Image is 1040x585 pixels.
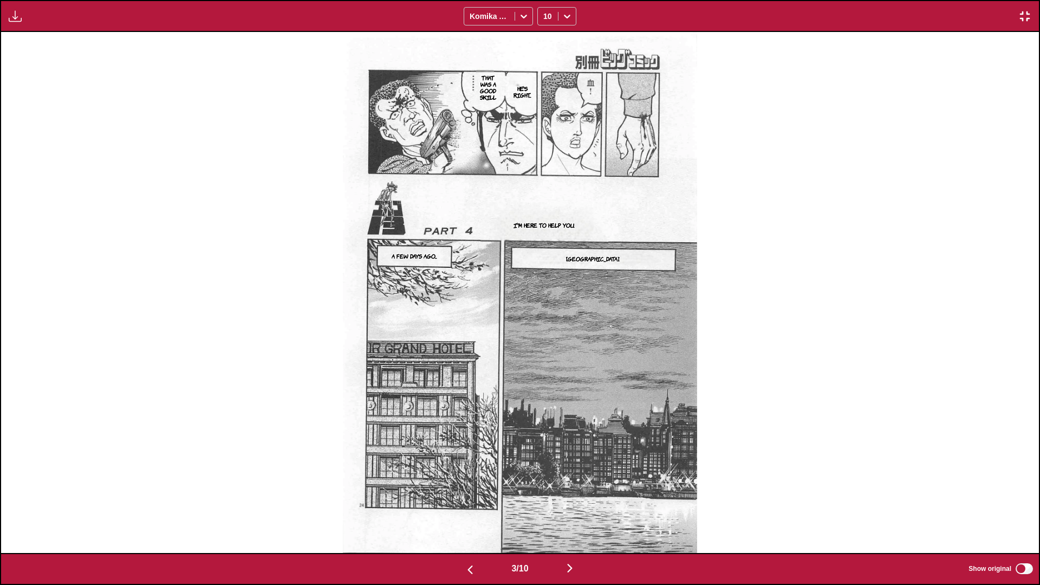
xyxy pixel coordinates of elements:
[343,32,697,553] img: Manga Panel
[564,253,622,264] p: [GEOGRAPHIC_DATA].
[968,565,1011,573] span: Show original
[509,83,536,100] p: He's right...
[474,72,503,102] p: That was a good skill
[464,563,477,576] img: Previous page
[511,564,528,574] span: 3 / 10
[511,220,577,230] p: I'm here to help you.
[389,250,439,261] p: A few days ago...
[9,10,22,23] img: Download translated images
[563,562,576,575] img: Next page
[1016,563,1033,574] input: Show original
